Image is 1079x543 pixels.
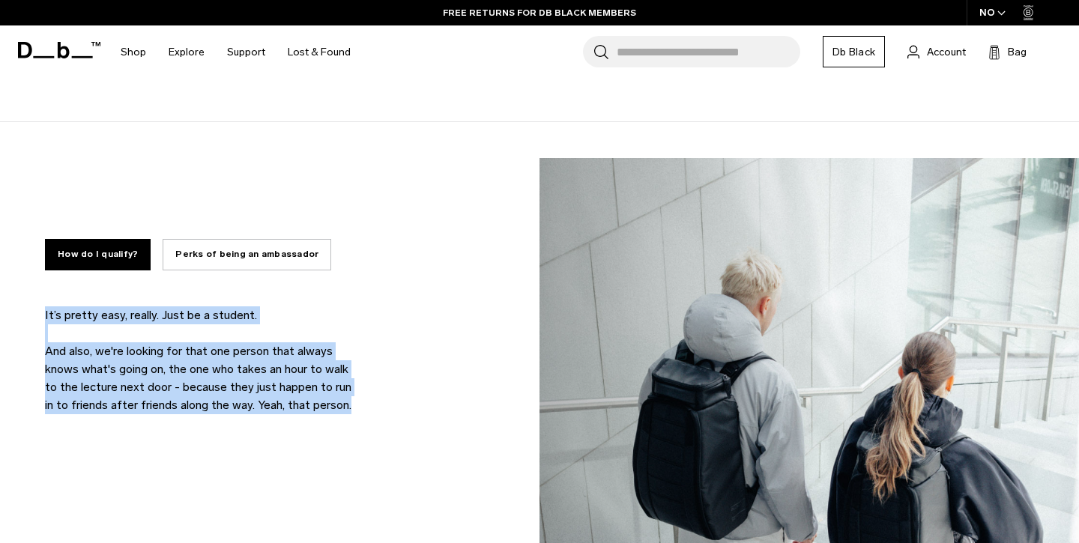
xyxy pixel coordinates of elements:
[927,44,966,60] span: Account
[443,6,636,19] a: FREE RETURNS FOR DB BLACK MEMBERS
[823,36,885,67] a: Db Black
[288,25,351,79] a: Lost & Found
[45,306,360,414] p: It’s pretty easy, really. Just be a student. And also, we're looking for that one person that alw...
[988,43,1027,61] button: Bag
[1008,44,1027,60] span: Bag
[109,25,362,79] nav: Main Navigation
[227,25,265,79] a: Support
[169,25,205,79] a: Explore
[163,239,331,270] button: Perks of being an ambassador
[121,25,146,79] a: Shop
[907,43,966,61] a: Account
[45,239,151,270] button: How do I qualify?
